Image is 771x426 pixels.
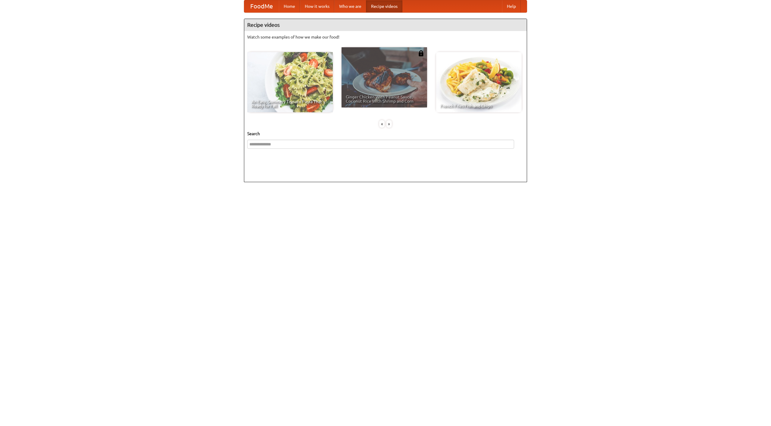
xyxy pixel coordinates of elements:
[247,34,524,40] p: Watch some examples of how we make our food!
[418,50,424,56] img: 483408.png
[247,131,524,137] h5: Search
[366,0,402,12] a: Recipe videos
[379,120,385,128] div: «
[251,100,329,108] span: An Easy, Summery Tomato Pasta That's Ready for Fall
[440,104,517,108] span: French Fries Fish and Chips
[386,120,392,128] div: »
[502,0,521,12] a: Help
[279,0,300,12] a: Home
[436,52,522,112] a: French Fries Fish and Chips
[244,0,279,12] a: FoodMe
[300,0,334,12] a: How it works
[334,0,366,12] a: Who we are
[244,19,527,31] h4: Recipe videos
[247,52,333,112] a: An Easy, Summery Tomato Pasta That's Ready for Fall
